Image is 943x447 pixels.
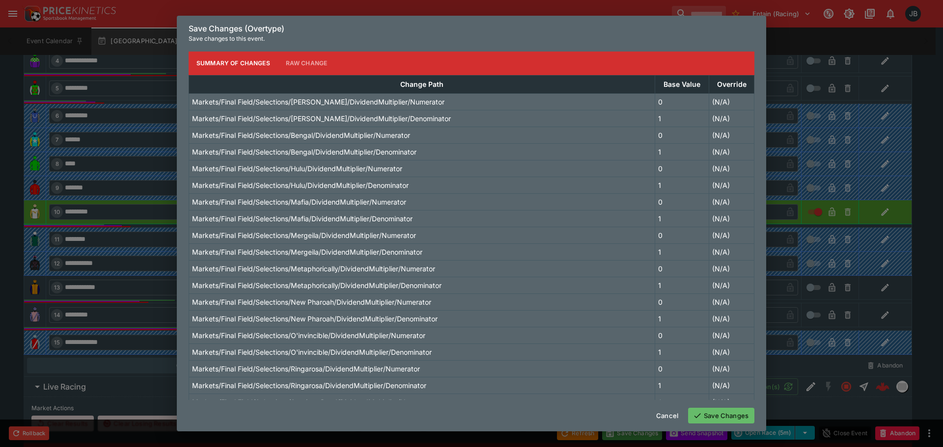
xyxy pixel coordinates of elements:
[655,377,709,394] td: 1
[709,93,754,110] td: (N/A)
[192,113,451,124] p: Markets/Final Field/Selections/[PERSON_NAME]/DividendMultiplier/Denominator
[709,193,754,210] td: (N/A)
[192,197,406,207] p: Markets/Final Field/Selections/Mafia/DividendMultiplier/Numerator
[655,327,709,343] td: 0
[655,75,709,93] th: Base Value
[709,110,754,127] td: (N/A)
[655,243,709,260] td: 1
[192,230,416,240] p: Markets/Final Field/Selections/Mergeila/DividendMultiplier/Numerator
[655,143,709,160] td: 1
[655,310,709,327] td: 1
[192,314,438,324] p: Markets/Final Field/Selections/New Pharoah/DividendMultiplier/Denominator
[709,310,754,327] td: (N/A)
[709,377,754,394] td: (N/A)
[192,364,420,374] p: Markets/Final Field/Selections/Ringarosa/DividendMultiplier/Numerator
[709,75,754,93] th: Override
[650,408,684,423] button: Cancel
[655,177,709,193] td: 1
[655,293,709,310] td: 0
[709,160,754,177] td: (N/A)
[655,277,709,293] td: 1
[709,127,754,143] td: (N/A)
[655,227,709,243] td: 0
[192,163,402,174] p: Markets/Final Field/Selections/Hulu/DividendMultiplier/Numerator
[192,213,413,224] p: Markets/Final Field/Selections/Mafia/DividendMultiplier/Denominator
[688,408,754,423] button: Save Changes
[278,52,335,75] button: Raw Change
[192,380,426,391] p: Markets/Final Field/Selections/Ringarosa/DividendMultiplier/Denominator
[709,327,754,343] td: (N/A)
[655,210,709,227] td: 1
[655,193,709,210] td: 0
[709,210,754,227] td: (N/A)
[192,330,425,341] p: Markets/Final Field/Selections/O'invincible/DividendMultiplier/Numerator
[709,360,754,377] td: (N/A)
[709,227,754,243] td: (N/A)
[192,347,432,357] p: Markets/Final Field/Selections/O'invincible/DividendMultiplier/Denominator
[189,24,754,34] h6: Save Changes (Overtype)
[709,243,754,260] td: (N/A)
[655,343,709,360] td: 1
[655,394,709,410] td: 0
[709,177,754,193] td: (N/A)
[192,247,422,257] p: Markets/Final Field/Selections/Mergeila/DividendMultiplier/Denominator
[189,52,278,75] button: Summary of Changes
[709,394,754,410] td: (N/A)
[192,263,435,274] p: Markets/Final Field/Selections/Metaphorically/DividendMultiplier/Numerator
[655,127,709,143] td: 0
[655,110,709,127] td: 1
[709,343,754,360] td: (N/A)
[192,397,435,407] p: Markets/Final Field/Selections/Sessions Road/DividendMultiplier/Numerator
[192,180,409,190] p: Markets/Final Field/Selections/Hulu/DividendMultiplier/Denominator
[189,34,754,44] p: Save changes to this event.
[192,130,410,140] p: Markets/Final Field/Selections/Bengal/DividendMultiplier/Numerator
[189,75,655,93] th: Change Path
[709,277,754,293] td: (N/A)
[655,360,709,377] td: 0
[192,297,431,307] p: Markets/Final Field/Selections/New Pharoah/DividendMultiplier/Numerator
[709,260,754,277] td: (N/A)
[709,143,754,160] td: (N/A)
[192,97,444,107] p: Markets/Final Field/Selections/[PERSON_NAME]/DividendMultiplier/Numerator
[655,93,709,110] td: 0
[709,293,754,310] td: (N/A)
[192,147,416,157] p: Markets/Final Field/Selections/Bengal/DividendMultiplier/Denominator
[655,260,709,277] td: 0
[192,280,442,290] p: Markets/Final Field/Selections/Metaphorically/DividendMultiplier/Denominator
[655,160,709,177] td: 0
